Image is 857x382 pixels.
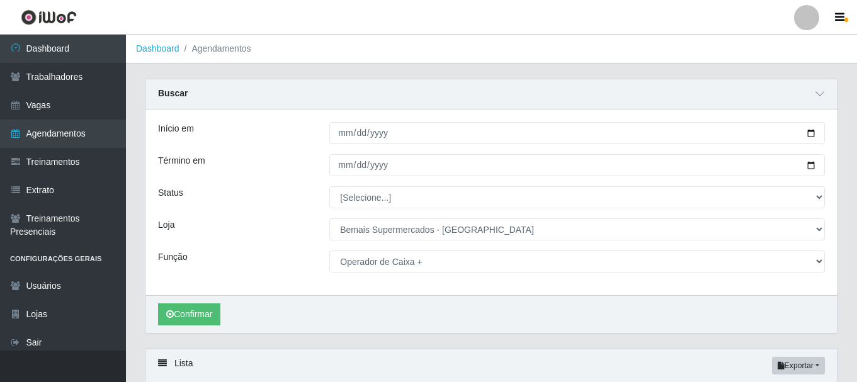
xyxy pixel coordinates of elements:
button: Exportar [772,357,825,374]
input: 00/00/0000 [329,122,825,144]
label: Função [158,250,188,264]
label: Início em [158,122,194,135]
li: Agendamentos [179,42,251,55]
a: Dashboard [136,43,179,53]
label: Loja [158,218,174,232]
img: CoreUI Logo [21,9,77,25]
button: Confirmar [158,303,220,325]
input: 00/00/0000 [329,154,825,176]
label: Status [158,186,183,199]
strong: Buscar [158,88,188,98]
nav: breadcrumb [126,35,857,64]
label: Término em [158,154,205,167]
